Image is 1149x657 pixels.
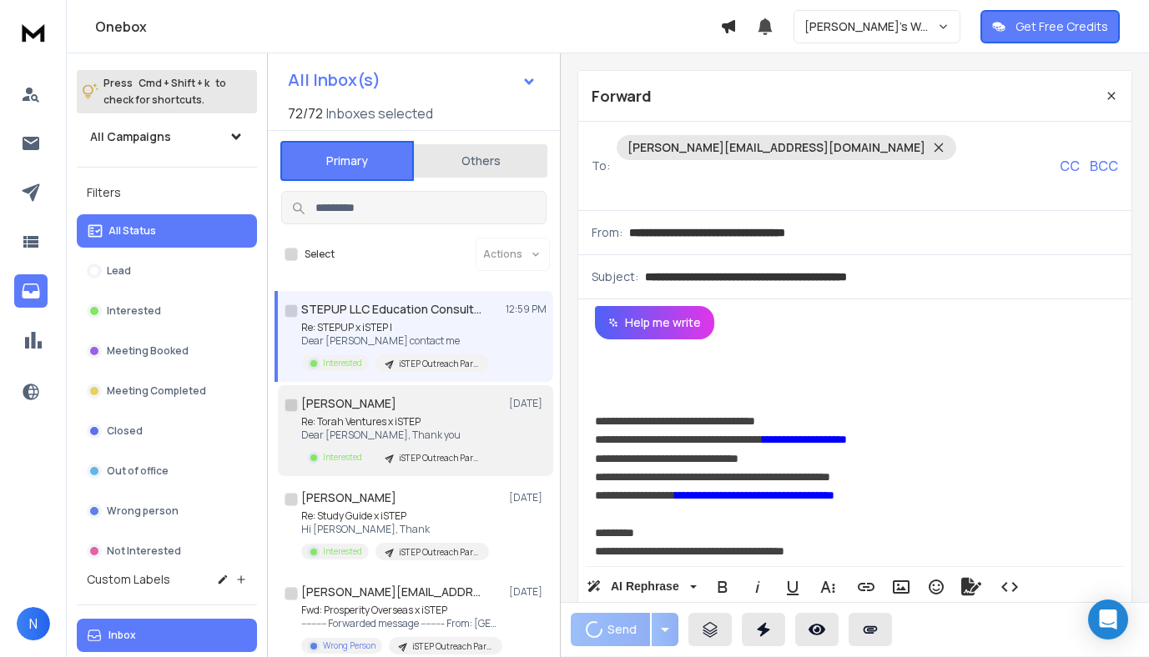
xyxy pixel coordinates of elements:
[77,454,257,488] button: Out of office
[323,357,362,369] p: Interested
[301,617,501,630] p: ---------- Forwarded message --------- From: [GEOGRAPHIC_DATA]
[305,248,335,261] label: Select
[275,63,550,97] button: All Inbox(s)
[777,570,809,604] button: Underline (⌘U)
[742,570,774,604] button: Italic (⌘I)
[107,424,143,438] p: Closed
[414,143,547,179] button: Others
[107,544,181,558] p: Not Interested
[607,579,683,594] span: AI Rephrase
[77,254,257,288] button: Lead
[506,303,547,316] p: 12:59 PM
[301,415,489,429] p: Re: Torah Ventures x iSTEP
[323,639,375,652] p: Wrong Person
[77,619,257,652] button: Inbox
[812,570,844,604] button: More Text
[77,294,257,328] button: Interested
[509,491,547,504] p: [DATE]
[627,139,925,156] p: [PERSON_NAME][EMAIL_ADDRESS][DOMAIN_NAME]
[707,570,738,604] button: Bold (⌘B)
[955,570,987,604] button: Signature
[136,73,212,93] span: Cmd + Shift + k
[77,534,257,568] button: Not Interested
[107,344,189,358] p: Meeting Booked
[77,214,257,248] button: All Status
[95,17,720,37] h1: Onebox
[17,607,50,640] button: N
[583,570,700,604] button: AI Rephrase
[301,429,489,442] p: Dear [PERSON_NAME], Thank you
[107,464,169,478] p: Out of office
[323,545,362,558] p: Interested
[592,158,610,174] p: To:
[77,120,257,153] button: All Campaigns
[301,489,396,506] h1: [PERSON_NAME]
[87,571,170,588] h3: Custom Labels
[326,103,433,123] h3: Inboxes selected
[399,452,479,464] p: iSTEP Outreach Partner
[90,128,171,145] h1: All Campaigns
[885,570,917,604] button: Insert Image (⌘P)
[994,570,1026,604] button: Code View
[108,629,136,642] p: Inbox
[1088,599,1128,639] div: Open Intercom Messenger
[412,640,492,653] p: iSTEP Outreach Partner
[850,570,882,604] button: Insert Link (⌘K)
[980,10,1120,43] button: Get Free Credits
[592,268,638,285] p: Subject:
[301,604,501,617] p: Fwd: Prosperity Overseas x iSTEP
[323,451,362,464] p: Interested
[301,509,489,523] p: Re: Study Guide x iSTEP
[509,585,547,599] p: [DATE]
[1060,156,1080,176] p: CC
[920,570,952,604] button: Emoticons
[17,17,50,48] img: logo
[399,546,479,559] p: iSTEP Outreach Partner
[288,72,380,88] h1: All Inbox(s)
[77,374,257,408] button: Meeting Completed
[509,397,547,410] p: [DATE]
[103,75,226,108] p: Press to check for shortcuts.
[301,334,489,348] p: Dear [PERSON_NAME] contact me
[77,334,257,368] button: Meeting Booked
[1090,156,1118,176] p: BCC
[804,18,937,35] p: [PERSON_NAME]'s Workspace
[107,304,161,318] p: Interested
[301,395,396,412] h1: [PERSON_NAME]
[595,306,714,339] button: Help me write
[301,321,489,334] p: Re: STEPUP x iSTEP |
[288,103,323,123] span: 72 / 72
[280,141,414,181] button: Primary
[301,301,485,318] h1: STEPUP LLC Education Consultancy
[77,414,257,448] button: Closed
[77,181,257,204] h3: Filters
[301,584,485,600] h1: [PERSON_NAME][EMAIL_ADDRESS][DOMAIN_NAME]
[399,358,479,370] p: iSTEP Outreach Partner
[77,494,257,528] button: Wrong person
[301,523,489,536] p: Hi [PERSON_NAME], Thank
[108,224,156,238] p: All Status
[592,84,652,108] p: Forward
[592,224,622,241] p: From:
[107,384,206,398] p: Meeting Completed
[107,504,179,518] p: Wrong person
[107,264,131,278] p: Lead
[1015,18,1108,35] p: Get Free Credits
